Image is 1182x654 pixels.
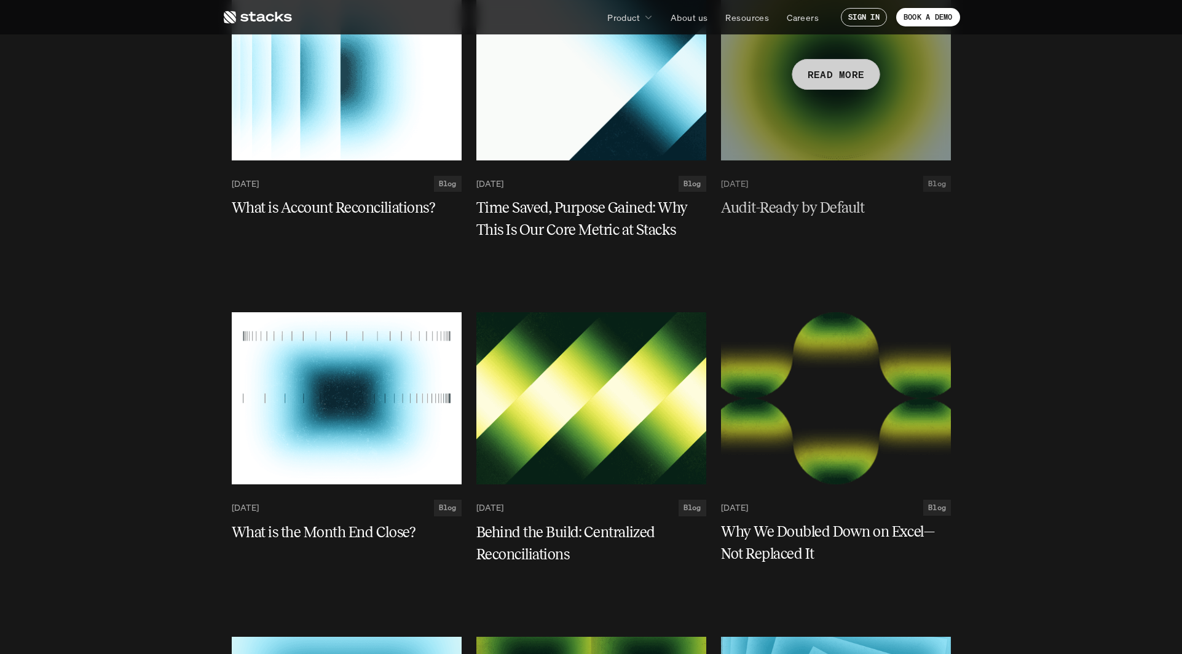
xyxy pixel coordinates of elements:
p: Resources [725,11,769,24]
a: [DATE]Blog [476,176,706,192]
a: BOOK A DEMO [896,8,960,26]
h5: Behind the Build: Centralized Reconciliations [476,521,691,565]
a: Resources [718,6,776,28]
h5: Time Saved, Purpose Gained: Why This Is Our Core Metric at Stacks [476,197,691,241]
p: [DATE] [232,503,259,513]
h2: Blog [684,503,701,512]
a: What is Account Reconciliations? [232,197,462,219]
p: About us [671,11,707,24]
a: [DATE]Blog [232,176,462,192]
h2: Blog [928,503,946,512]
p: Careers [787,11,819,24]
p: BOOK A DEMO [904,13,953,22]
a: Why We Doubled Down on Excel—Not Replaced It [721,521,951,565]
p: [DATE] [476,503,503,513]
p: Product [607,11,640,24]
h5: What is Account Reconciliations? [232,197,447,219]
h2: Blog [928,179,946,188]
h2: Blog [439,503,457,512]
h5: Audit-Ready by Default [721,197,936,219]
a: [DATE]Blog [721,500,951,516]
a: Privacy Policy [184,55,237,65]
a: Time Saved, Purpose Gained: Why This Is Our Core Metric at Stacks [476,197,706,241]
p: [DATE] [721,503,748,513]
h2: Blog [684,179,701,188]
a: What is the Month End Close? [232,521,462,543]
h2: Blog [439,179,457,188]
p: [DATE] [232,179,259,189]
a: Careers [779,6,826,28]
a: [DATE]Blog [721,176,951,192]
h5: Why We Doubled Down on Excel—Not Replaced It [721,521,936,565]
p: [DATE] [476,179,503,189]
h5: What is the Month End Close? [232,521,447,543]
p: SIGN IN [848,13,880,22]
a: [DATE]Blog [476,500,706,516]
p: [DATE] [721,179,748,189]
a: Behind the Build: Centralized Reconciliations [476,521,706,565]
a: [DATE]Blog [232,500,462,516]
a: About us [663,6,715,28]
a: SIGN IN [841,8,887,26]
a: Audit-Ready by Default [721,197,951,219]
p: READ MORE [807,65,864,83]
